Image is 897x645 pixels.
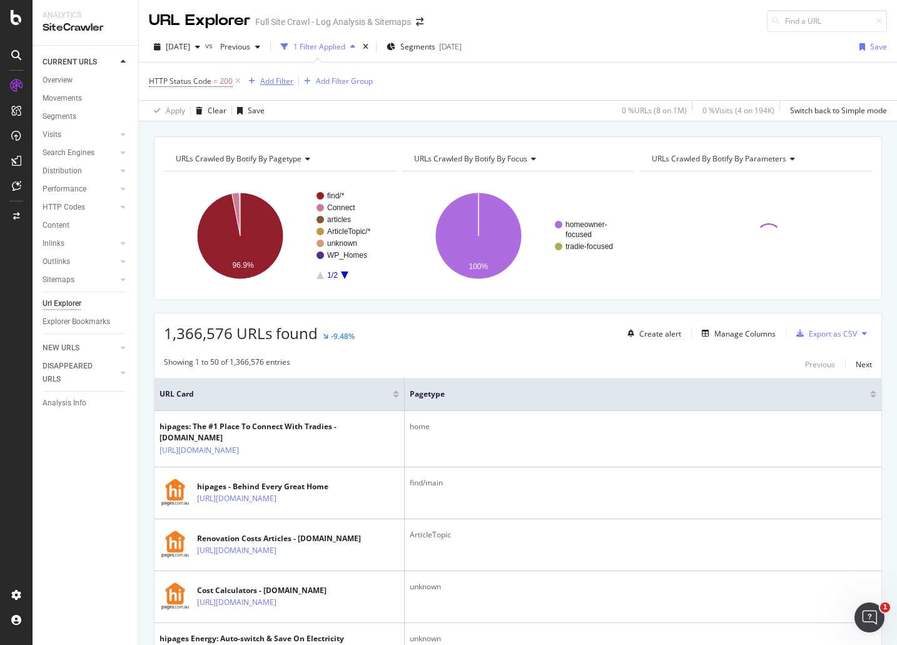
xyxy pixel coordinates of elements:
div: unknown [410,633,876,644]
button: Export as CSV [791,323,857,343]
text: find/* [327,191,345,200]
button: Add Filter Group [299,74,373,89]
div: 0 % Visits ( 4 on 194K ) [702,105,774,116]
div: Full Site Crawl - Log Analysis & Sitemaps [255,16,411,28]
a: Distribution [43,165,117,178]
button: Create alert [622,323,681,343]
div: ArticleTopic [410,529,876,541]
div: home [410,421,876,432]
div: Inlinks [43,237,64,250]
div: Save [248,105,265,116]
div: arrow-right-arrow-left [416,18,423,26]
a: Explorer Bookmarks [43,315,129,328]
text: ArticleTopic/* [327,227,371,236]
div: Distribution [43,165,82,178]
button: Previous [215,37,265,57]
span: pagetype [410,389,851,400]
text: homeowner- [565,220,607,229]
text: Connect [327,203,355,212]
div: Analysis Info [43,397,86,410]
text: focused [565,230,592,239]
div: Url Explorer [43,297,81,310]
text: WP_Homes [327,251,367,260]
span: 1 [880,602,890,612]
button: Clear [191,101,226,121]
button: Apply [149,101,185,121]
div: Create alert [639,328,681,339]
div: Renovation Costs Articles - [DOMAIN_NAME] [197,533,361,544]
div: Performance [43,183,86,196]
input: Find a URL [767,10,887,32]
a: Performance [43,183,117,196]
div: Add Filter Group [316,76,373,86]
a: [URL][DOMAIN_NAME] [160,444,239,457]
a: Content [43,219,129,232]
a: [URL][DOMAIN_NAME] [197,544,276,557]
button: [DATE] [149,37,205,57]
a: Url Explorer [43,297,129,310]
div: unknown [410,581,876,592]
div: Overview [43,74,73,87]
span: URLs Crawled By Botify By pagetype [176,153,302,164]
span: vs [205,40,215,51]
button: Manage Columns [697,326,776,341]
button: Previous [805,357,835,372]
div: times [360,41,371,53]
h4: URLs Crawled By Botify By pagetype [173,149,385,169]
text: 1/2 [327,271,338,280]
div: SiteCrawler [43,21,128,35]
span: HTTP Status Code [149,76,211,86]
a: Overview [43,74,129,87]
a: NEW URLS [43,342,117,355]
span: 1,366,576 URLs found [164,323,318,343]
span: URLs Crawled By Botify By parameters [652,153,786,164]
div: hipages Energy: Auto-switch & Save On Electricity [160,633,344,644]
text: unknown [327,239,357,248]
a: CURRENT URLS [43,56,117,69]
div: DISAPPEARED URLS [43,360,106,386]
span: URLs Crawled By Botify By focus [414,153,527,164]
a: Inlinks [43,237,117,250]
div: Visits [43,128,61,141]
svg: A chart. [164,181,396,290]
button: Add Filter [243,74,293,89]
span: URL Card [160,389,390,400]
div: Add Filter [260,76,293,86]
img: main image [160,477,191,509]
div: Export as CSV [809,328,857,339]
div: Analytics [43,10,128,21]
span: 2025 Sep. 25th [166,41,190,52]
div: Apply [166,105,185,116]
div: Segments [43,110,76,123]
button: Segments[DATE] [382,37,467,57]
div: Save [870,41,887,52]
a: HTTP Codes [43,201,117,214]
div: -9.48% [331,331,355,342]
span: = [213,76,218,86]
text: 100% [469,262,488,271]
span: Previous [215,41,250,52]
div: NEW URLS [43,342,79,355]
a: Analysis Info [43,397,129,410]
text: articles [327,215,351,224]
iframe: Intercom live chat [854,602,884,632]
a: Visits [43,128,117,141]
a: Search Engines [43,146,117,160]
button: Save [232,101,265,121]
div: Outlinks [43,255,70,268]
div: 0 % URLs ( 8 on 1M ) [622,105,687,116]
button: Switch back to Simple mode [785,101,887,121]
div: Manage Columns [714,328,776,339]
a: DISAPPEARED URLS [43,360,117,386]
a: [URL][DOMAIN_NAME] [197,596,276,609]
div: Content [43,219,69,232]
div: Clear [208,105,226,116]
div: Movements [43,92,82,105]
div: Switch back to Simple mode [790,105,887,116]
div: 1 Filter Applied [293,41,345,52]
img: main image [160,581,191,612]
div: hipages: The #1 Place To Connect With Tradies - [DOMAIN_NAME] [160,421,399,444]
a: Sitemaps [43,273,117,287]
div: Sitemaps [43,273,74,287]
div: Next [856,359,872,370]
